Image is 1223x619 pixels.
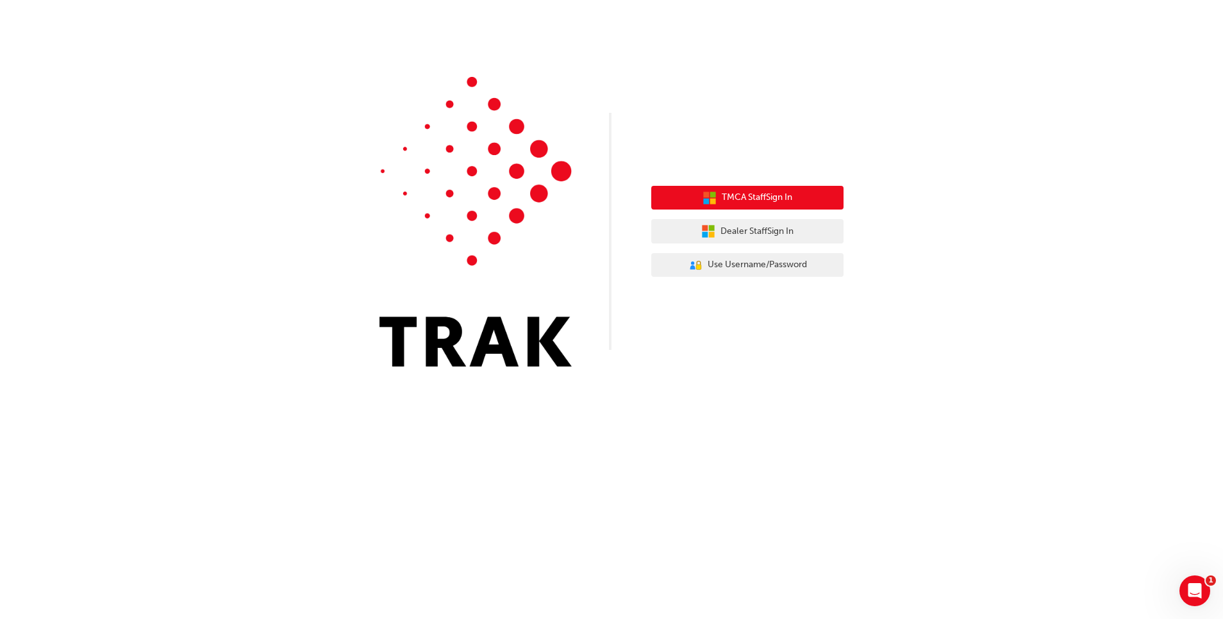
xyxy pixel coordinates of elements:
[379,77,572,367] img: Trak
[1179,575,1210,606] iframe: Intercom live chat
[720,224,794,239] span: Dealer Staff Sign In
[651,219,844,243] button: Dealer StaffSign In
[651,253,844,277] button: Use Username/Password
[722,190,792,205] span: TMCA Staff Sign In
[708,258,807,272] span: Use Username/Password
[1206,575,1216,586] span: 1
[651,186,844,210] button: TMCA StaffSign In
